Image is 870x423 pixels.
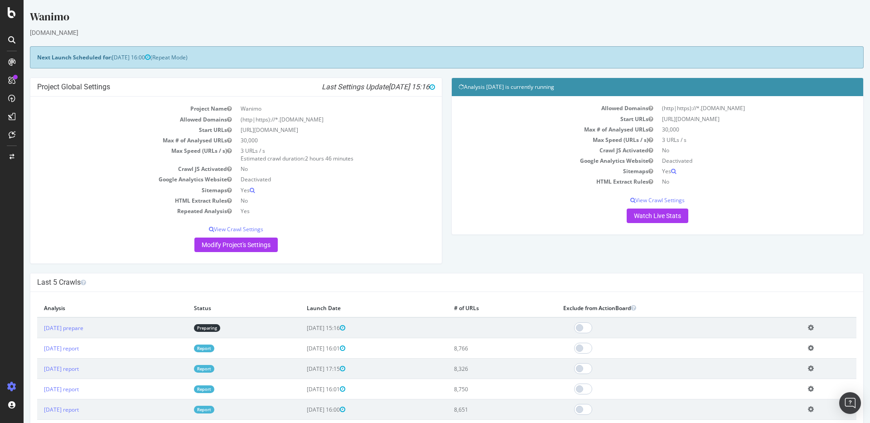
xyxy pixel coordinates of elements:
td: Yes [213,185,411,195]
th: Launch Date [276,299,424,317]
td: Google Analytics Website [435,156,634,166]
td: 3 URLs / s Estimated crawl duration: [213,146,411,164]
td: No [634,176,833,187]
td: 8,326 [424,359,533,379]
td: 30,000 [634,124,833,135]
span: 2 hours 46 minutes [281,155,330,162]
span: [DATE] 16:01 [283,385,322,393]
span: [DATE] 15:16 [365,83,411,91]
div: (Repeat Mode) [6,46,840,68]
td: Deactivated [634,156,833,166]
i: Last Settings Update [298,83,411,92]
td: Max Speed (URLs / s) [14,146,213,164]
a: [DATE] report [20,385,55,393]
td: Start URLs [14,125,213,135]
td: HTML Extract Rules [435,176,634,187]
a: [DATE] report [20,406,55,413]
td: Wanimo [213,103,411,114]
td: Deactivated [213,174,411,185]
span: [DATE] 16:01 [283,345,322,352]
td: Yes [213,206,411,216]
a: Report [170,385,191,393]
td: Sitemaps [14,185,213,195]
a: [DATE] report [20,365,55,373]
td: 3 URLs / s [634,135,833,145]
span: [DATE] 16:00 [283,406,322,413]
a: [DATE] report [20,345,55,352]
td: 8,651 [424,399,533,420]
td: Start URLs [435,114,634,124]
td: (http|https)://*.[DOMAIN_NAME] [213,114,411,125]
th: Analysis [14,299,164,317]
td: Google Analytics Website [14,174,213,185]
td: Allowed Domains [14,114,213,125]
div: [DOMAIN_NAME] [6,28,840,37]
p: View Crawl Settings [435,196,833,204]
td: 8,766 [424,338,533,359]
td: 30,000 [213,135,411,146]
h4: Last 5 Crawls [14,278,833,287]
td: Max Speed (URLs / s) [435,135,634,145]
th: Status [164,299,276,317]
span: [DATE] 15:16 [283,324,322,332]
td: Yes [634,166,833,176]
p: View Crawl Settings [14,225,411,233]
td: No [213,195,411,206]
a: [DATE] prepare [20,324,60,332]
td: [URL][DOMAIN_NAME] [213,125,411,135]
a: Report [170,365,191,373]
td: Crawl JS Activated [14,164,213,174]
td: Allowed Domains [435,103,634,113]
td: Max # of Analysed URLs [14,135,213,146]
div: Wanimo [6,9,840,28]
td: Max # of Analysed URLs [435,124,634,135]
h4: Analysis [DATE] is currently running [435,83,833,92]
span: [DATE] 17:15 [283,365,322,373]
td: [URL][DOMAIN_NAME] [634,114,833,124]
td: HTML Extract Rules [14,195,213,206]
a: Preparing [170,324,197,332]
td: Project Name [14,103,213,114]
strong: Next Launch Scheduled for: [14,53,88,61]
th: # of URLs [424,299,533,317]
a: Watch Live Stats [603,209,665,223]
td: No [634,145,833,156]
a: Modify Project's Settings [171,238,254,252]
td: Crawl JS Activated [435,145,634,156]
span: [DATE] 16:00 [88,53,127,61]
td: (http|https)://*.[DOMAIN_NAME] [634,103,833,113]
a: Report [170,345,191,352]
td: Repeated Analysis [14,206,213,216]
a: Report [170,406,191,413]
td: Sitemaps [435,166,634,176]
th: Exclude from ActionBoard [533,299,778,317]
td: 8,750 [424,379,533,399]
div: Open Intercom Messenger [839,392,861,414]
td: No [213,164,411,174]
h4: Project Global Settings [14,83,411,92]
